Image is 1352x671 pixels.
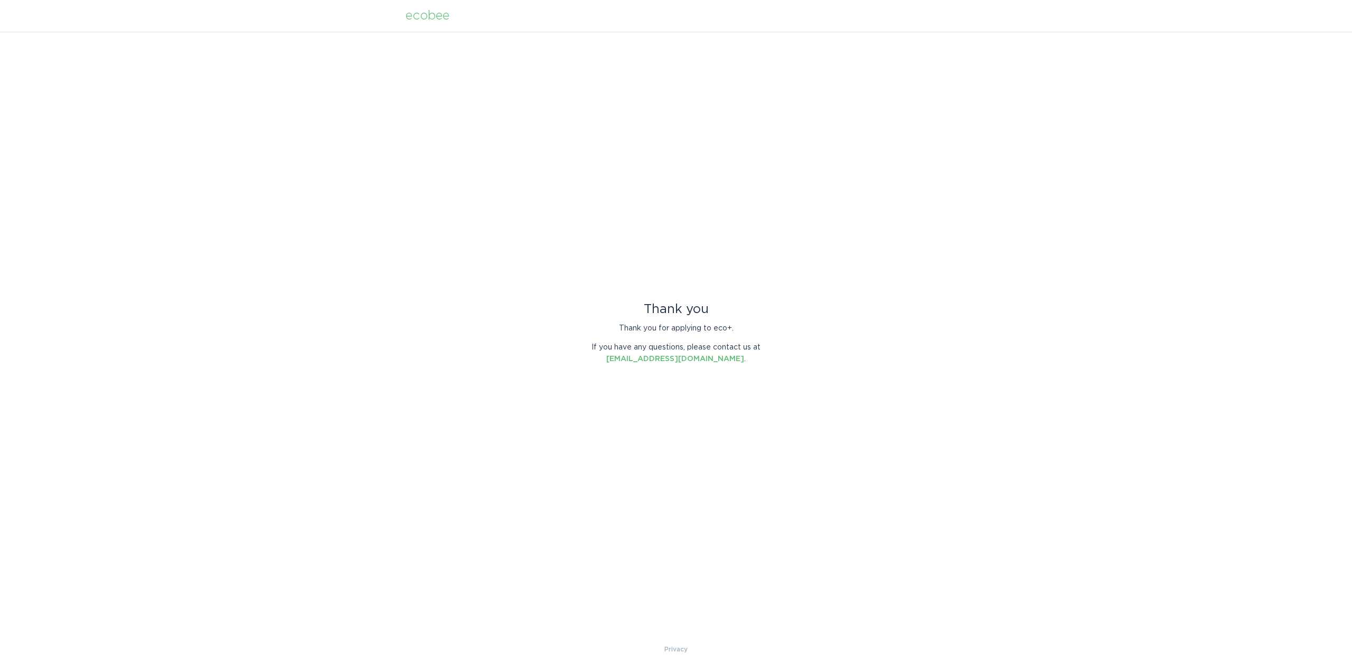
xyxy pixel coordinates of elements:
[584,323,768,334] p: Thank you for applying to eco+.
[606,355,744,363] a: [EMAIL_ADDRESS][DOMAIN_NAME]
[584,304,768,315] div: Thank you
[664,644,688,655] a: Privacy Policy & Terms of Use
[406,10,449,22] div: ecobee
[584,342,768,365] p: If you have any questions, please contact us at .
